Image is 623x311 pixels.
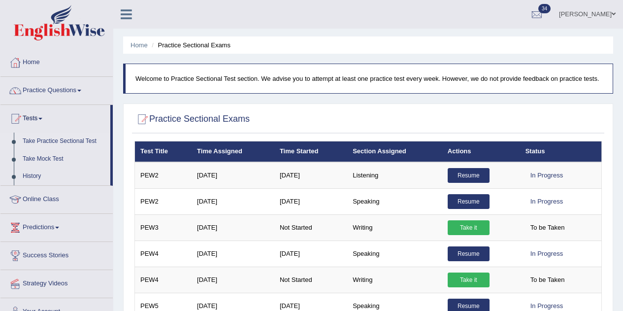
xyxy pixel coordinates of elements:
[347,241,442,267] td: Speaking
[442,141,520,162] th: Actions
[0,270,113,295] a: Strategy Videos
[149,40,230,50] li: Practice Sectional Exams
[192,241,274,267] td: [DATE]
[192,188,274,214] td: [DATE]
[18,150,110,168] a: Take Mock Test
[274,162,347,189] td: [DATE]
[0,214,113,239] a: Predictions
[18,168,110,185] a: History
[347,214,442,241] td: Writing
[274,241,347,267] td: [DATE]
[0,105,110,130] a: Tests
[520,141,602,162] th: Status
[274,267,347,293] td: Not Started
[135,162,192,189] td: PEW2
[525,168,568,183] div: In Progress
[525,194,568,209] div: In Progress
[18,133,110,150] a: Take Practice Sectional Test
[448,168,490,183] a: Resume
[135,267,192,293] td: PEW4
[347,141,442,162] th: Section Assigned
[525,220,570,235] span: To be Taken
[538,4,551,13] span: 34
[274,214,347,241] td: Not Started
[135,74,603,83] p: Welcome to Practice Sectional Test section. We advise you to attempt at least one practice test e...
[135,214,192,241] td: PEW3
[525,273,570,287] span: To be Taken
[134,112,250,127] h2: Practice Sectional Exams
[135,241,192,267] td: PEW4
[131,41,148,49] a: Home
[274,188,347,214] td: [DATE]
[135,141,192,162] th: Test Title
[448,273,490,287] a: Take it
[192,214,274,241] td: [DATE]
[0,186,113,210] a: Online Class
[0,242,113,267] a: Success Stories
[448,220,490,235] a: Take it
[525,246,568,261] div: In Progress
[192,267,274,293] td: [DATE]
[448,246,490,261] a: Resume
[347,162,442,189] td: Listening
[0,49,113,73] a: Home
[448,194,490,209] a: Resume
[192,162,274,189] td: [DATE]
[0,77,113,102] a: Practice Questions
[192,141,274,162] th: Time Assigned
[274,141,347,162] th: Time Started
[347,188,442,214] td: Speaking
[135,188,192,214] td: PEW2
[347,267,442,293] td: Writing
